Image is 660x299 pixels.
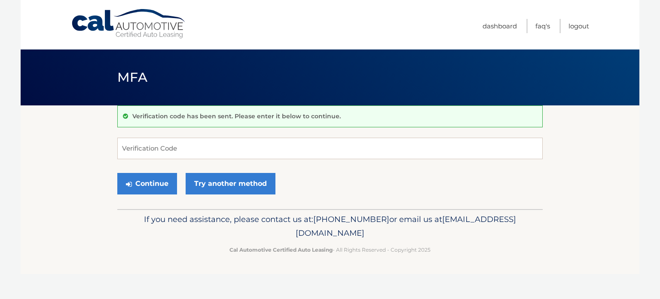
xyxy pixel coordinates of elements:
p: If you need assistance, please contact us at: or email us at [123,213,537,240]
a: Try another method [186,173,275,194]
a: Cal Automotive [71,9,187,39]
span: [PHONE_NUMBER] [313,214,389,224]
a: Dashboard [483,19,517,33]
span: [EMAIL_ADDRESS][DOMAIN_NAME] [296,214,516,238]
input: Verification Code [117,138,543,159]
p: Verification code has been sent. Please enter it below to continue. [132,112,341,120]
p: - All Rights Reserved - Copyright 2025 [123,245,537,254]
a: FAQ's [535,19,550,33]
span: MFA [117,69,147,85]
a: Logout [568,19,589,33]
strong: Cal Automotive Certified Auto Leasing [229,247,333,253]
button: Continue [117,173,177,194]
